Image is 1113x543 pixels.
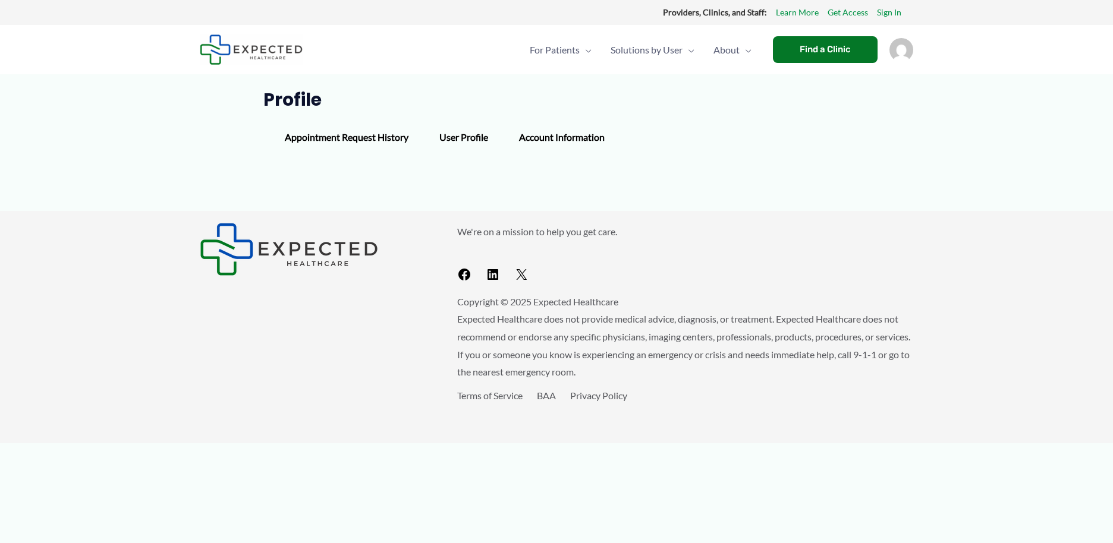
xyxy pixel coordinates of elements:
span: Copyright © 2025 Expected Healthcare [457,296,618,307]
span: Menu Toggle [580,29,592,71]
span: About [713,29,740,71]
nav: Primary Site Navigation [520,29,761,71]
span: Menu Toggle [740,29,752,71]
a: Get Access [828,5,868,20]
span: Solutions by User [611,29,683,71]
a: For PatientsMenu Toggle [520,29,601,71]
a: AboutMenu Toggle [704,29,761,71]
a: Find a Clinic [773,36,878,63]
span: For Patients [530,29,580,71]
a: Terms of Service [457,390,523,401]
a: Privacy Policy [570,390,627,401]
a: Account icon link [889,43,913,54]
span: Expected Healthcare does not provide medical advice, diagnosis, or treatment. Expected Healthcare... [457,313,910,377]
div: Account Information [504,120,620,154]
h1: Profile [263,89,850,111]
a: Learn More [776,5,819,20]
aside: Footer Widget 1 [200,223,427,276]
aside: Footer Widget 3 [457,387,913,431]
a: Solutions by UserMenu Toggle [601,29,704,71]
a: Sign In [877,5,901,20]
a: BAA [537,390,556,401]
strong: Providers, Clinics, and Staff: [663,7,767,17]
div: User Profile [424,120,504,154]
aside: Footer Widget 2 [457,223,913,286]
div: Appointment Request History [269,120,424,154]
p: We're on a mission to help you get care. [457,223,913,241]
span: Menu Toggle [683,29,694,71]
img: Expected Healthcare Logo - side, dark font, small [200,223,378,276]
img: Expected Healthcare Logo - side, dark font, small [200,34,303,65]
